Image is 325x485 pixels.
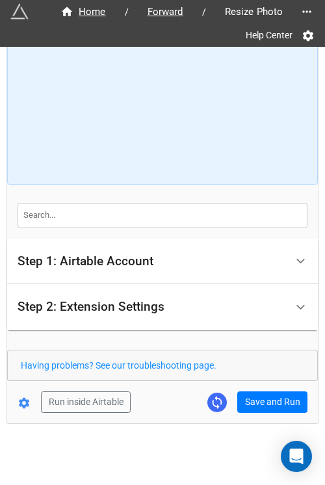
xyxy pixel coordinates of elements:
li: / [202,5,206,19]
input: Search... [18,203,307,228]
a: Forward [134,4,197,20]
div: Open Intercom Messenger [281,441,312,472]
div: Home [60,5,106,20]
a: Help Center [237,23,302,47]
iframe: How to Resize Images on Airtable in Bulk! [19,24,306,174]
a: Having problems? See our troubleshooting page. [21,360,216,371]
div: Step 2: Extension Settings [7,284,318,330]
div: Step 1: Airtable Account [18,255,153,268]
div: Step 2: Extension Settings [18,300,164,313]
a: Home [47,4,120,20]
button: Save and Run [237,391,307,413]
span: Resize Photo [217,5,291,20]
nav: breadcrumb [47,4,296,20]
button: Run inside Airtable [41,391,131,413]
div: Step 1: Airtable Account [7,239,318,285]
img: miniextensions-icon.73ae0678.png [10,3,29,21]
span: Forward [140,5,191,20]
li: / [125,5,129,19]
